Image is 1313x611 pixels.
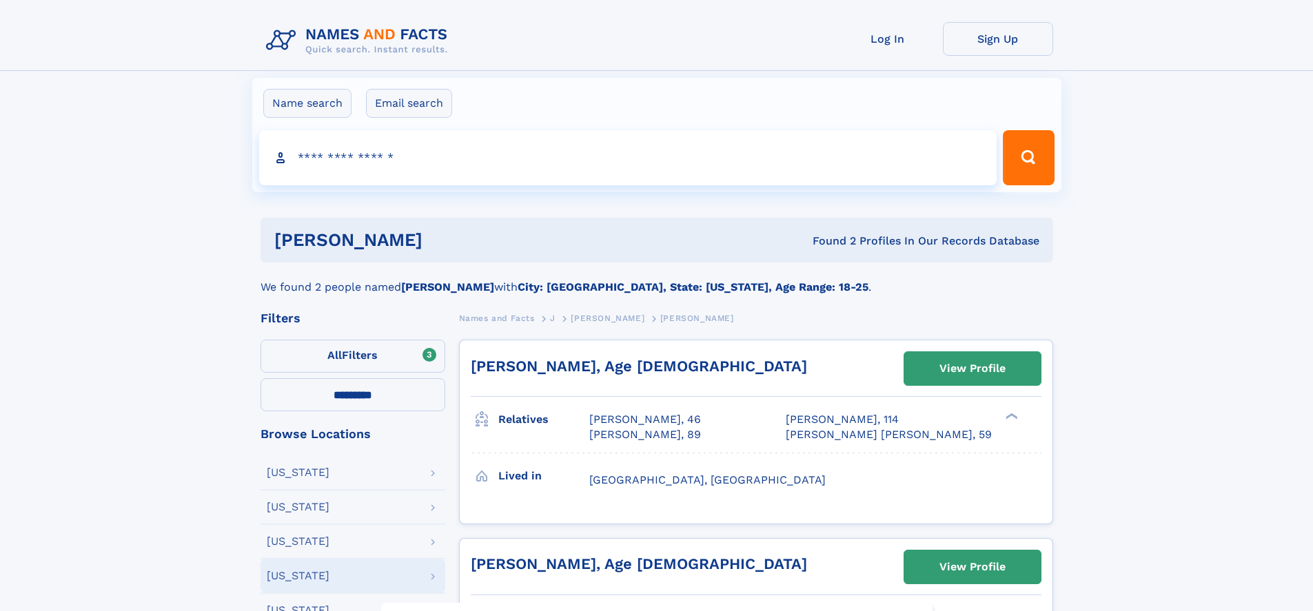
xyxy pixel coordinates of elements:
a: [PERSON_NAME], Age [DEMOGRAPHIC_DATA] [471,358,807,375]
div: View Profile [939,551,1006,583]
div: Filters [261,312,445,324]
span: [GEOGRAPHIC_DATA], [GEOGRAPHIC_DATA] [589,473,826,486]
b: City: [GEOGRAPHIC_DATA], State: [US_STATE], Age Range: 18-25 [518,280,868,293]
a: [PERSON_NAME] [PERSON_NAME], 59 [786,427,992,442]
a: View Profile [904,352,1041,385]
a: Sign Up [943,22,1053,56]
span: [PERSON_NAME] [660,313,734,323]
h1: [PERSON_NAME] [274,231,618,249]
div: [US_STATE] [267,501,329,512]
a: Names and Facts [459,309,535,327]
div: We found 2 people named with . [261,262,1053,296]
a: View Profile [904,550,1041,583]
span: [PERSON_NAME] [571,313,644,323]
input: search input [259,130,997,185]
div: [US_STATE] [267,467,329,478]
a: [PERSON_NAME] [571,309,644,327]
label: Filters [261,340,445,373]
a: [PERSON_NAME], 89 [589,427,701,442]
h3: Lived in [498,464,589,488]
a: [PERSON_NAME], 114 [786,412,899,427]
h3: Relatives [498,408,589,431]
a: J [550,309,556,327]
a: [PERSON_NAME], Age [DEMOGRAPHIC_DATA] [471,555,807,572]
div: ❯ [1002,412,1019,421]
span: All [327,349,342,362]
div: [US_STATE] [267,570,329,581]
div: View Profile [939,353,1006,384]
a: [PERSON_NAME], 46 [589,412,701,427]
a: Log In [833,22,943,56]
div: Found 2 Profiles In Our Records Database [618,234,1039,249]
div: [US_STATE] [267,536,329,547]
label: Name search [263,89,352,118]
img: Logo Names and Facts [261,22,459,59]
b: [PERSON_NAME] [401,280,494,293]
button: Search Button [1003,130,1054,185]
label: Email search [366,89,452,118]
div: Browse Locations [261,428,445,440]
span: J [550,313,556,323]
